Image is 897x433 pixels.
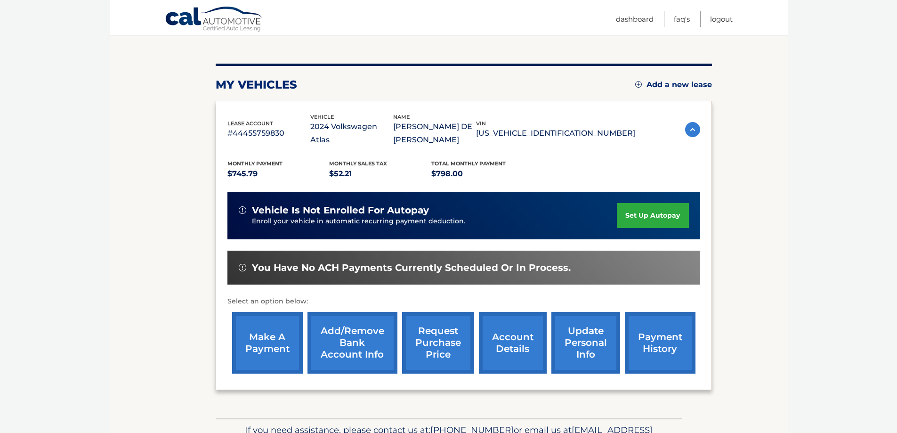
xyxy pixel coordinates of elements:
[476,120,486,127] span: vin
[252,204,429,216] span: vehicle is not enrolled for autopay
[685,122,700,137] img: accordion-active.svg
[431,167,533,180] p: $798.00
[479,312,547,374] a: account details
[402,312,474,374] a: request purchase price
[252,262,571,274] span: You have no ACH payments currently scheduled or in process.
[227,167,330,180] p: $745.79
[232,312,303,374] a: make a payment
[393,114,410,120] span: name
[710,11,733,27] a: Logout
[310,114,334,120] span: vehicle
[635,80,712,90] a: Add a new lease
[635,81,642,88] img: add.svg
[216,78,297,92] h2: my vehicles
[329,160,387,167] span: Monthly sales Tax
[674,11,690,27] a: FAQ's
[227,120,273,127] span: lease account
[307,312,397,374] a: Add/Remove bank account info
[329,167,431,180] p: $52.21
[227,160,283,167] span: Monthly Payment
[165,6,264,33] a: Cal Automotive
[616,11,654,27] a: Dashboard
[617,203,688,228] a: set up autopay
[476,127,635,140] p: [US_VEHICLE_IDENTIFICATION_NUMBER]
[431,160,506,167] span: Total Monthly Payment
[239,206,246,214] img: alert-white.svg
[393,120,476,147] p: [PERSON_NAME] DE [PERSON_NAME]
[239,264,246,271] img: alert-white.svg
[625,312,695,374] a: payment history
[551,312,620,374] a: update personal info
[227,296,700,307] p: Select an option below:
[310,120,393,147] p: 2024 Volkswagen Atlas
[252,216,617,227] p: Enroll your vehicle in automatic recurring payment deduction.
[227,127,310,140] p: #44455759830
